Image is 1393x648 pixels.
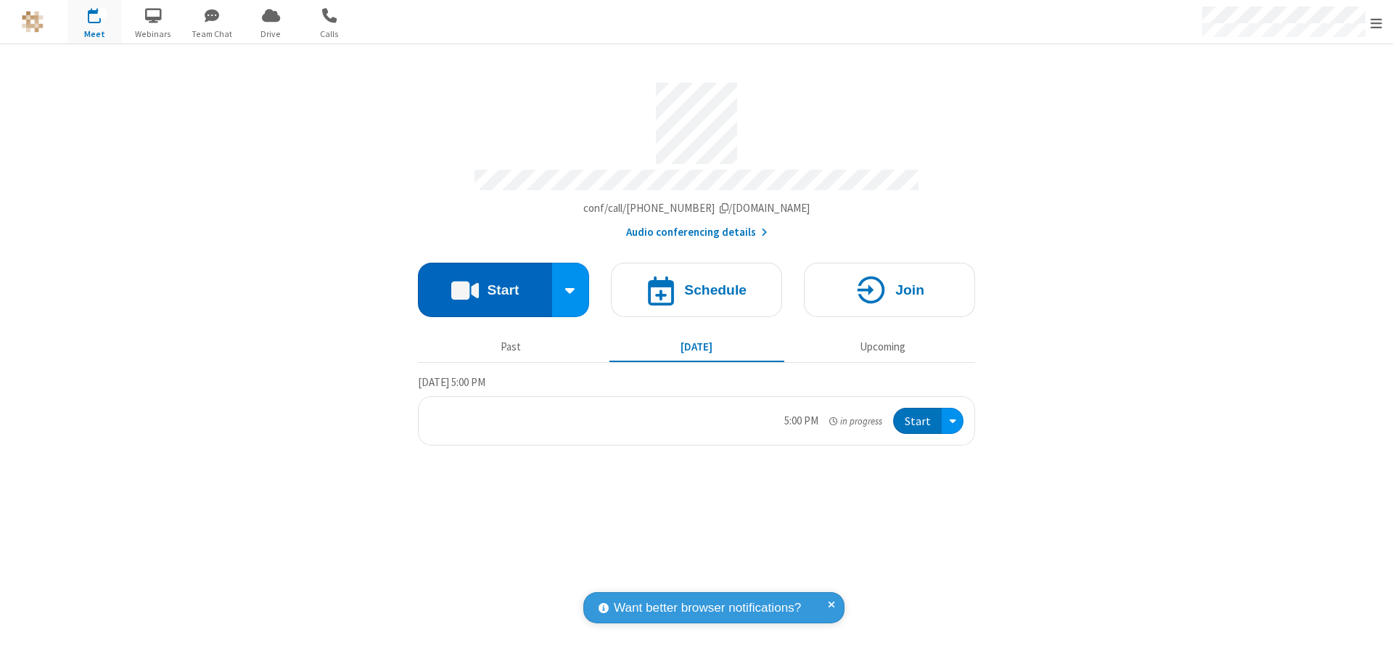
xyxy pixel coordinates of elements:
[244,28,298,41] span: Drive
[626,224,768,241] button: Audio conferencing details
[22,11,44,33] img: QA Selenium DO NOT DELETE OR CHANGE
[303,28,357,41] span: Calls
[67,28,122,41] span: Meet
[804,263,975,317] button: Join
[614,599,801,618] span: Want better browser notifications?
[583,201,810,215] span: Copy my meeting room link
[942,408,963,435] div: Open menu
[126,28,181,41] span: Webinars
[98,8,107,19] div: 1
[418,72,975,241] section: Account details
[829,414,882,428] em: in progress
[583,200,810,217] button: Copy my meeting room linkCopy my meeting room link
[552,263,590,317] div: Start conference options
[795,333,970,361] button: Upcoming
[418,375,485,389] span: [DATE] 5:00 PM
[185,28,239,41] span: Team Chat
[487,283,519,297] h4: Start
[418,263,552,317] button: Start
[893,408,942,435] button: Start
[609,333,784,361] button: [DATE]
[895,283,924,297] h4: Join
[1357,610,1382,638] iframe: Chat
[611,263,782,317] button: Schedule
[424,333,599,361] button: Past
[418,374,975,446] section: Today's Meetings
[684,283,747,297] h4: Schedule
[784,413,818,430] div: 5:00 PM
